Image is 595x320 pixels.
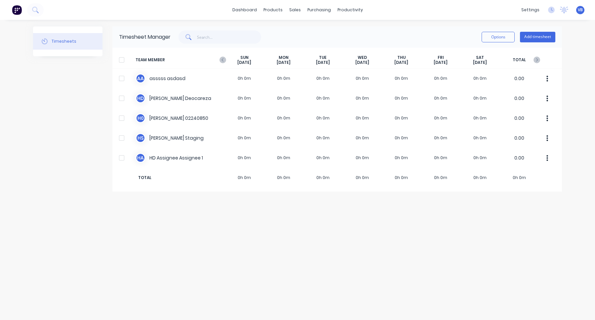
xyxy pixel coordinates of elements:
span: 0h 0m [342,175,382,181]
span: 0h 0m [303,175,343,181]
div: productivity [334,5,366,15]
div: settings [518,5,543,15]
span: TOTAL [136,175,225,181]
span: SAT [476,55,484,60]
span: FRI [438,55,444,60]
span: VB [578,7,583,13]
span: [DATE] [277,60,291,65]
span: 0h 0m [499,175,539,181]
input: Search... [197,30,261,44]
img: Factory [12,5,22,15]
span: 0h 0m [225,175,264,181]
span: 0h 0m [460,175,500,181]
div: sales [286,5,304,15]
span: [DATE] [434,60,448,65]
button: Timesheets [33,33,102,50]
span: [DATE] [394,60,408,65]
button: Add timesheet [520,32,555,42]
span: [DATE] [316,60,330,65]
a: dashboard [229,5,260,15]
span: TEAM MEMBER [136,55,225,65]
span: SUN [240,55,249,60]
span: TOTAL [499,55,539,65]
div: products [260,5,286,15]
span: THU [397,55,406,60]
span: [DATE] [237,60,251,65]
span: WED [358,55,367,60]
span: 0h 0m [382,175,421,181]
span: MON [279,55,289,60]
span: 0h 0m [264,175,303,181]
span: TUE [319,55,327,60]
div: Timesheets [52,38,76,44]
div: purchasing [304,5,334,15]
div: Timesheet Manager [119,33,171,41]
span: [DATE] [473,60,487,65]
button: Options [482,32,515,42]
span: [DATE] [355,60,369,65]
span: 0h 0m [421,175,460,181]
